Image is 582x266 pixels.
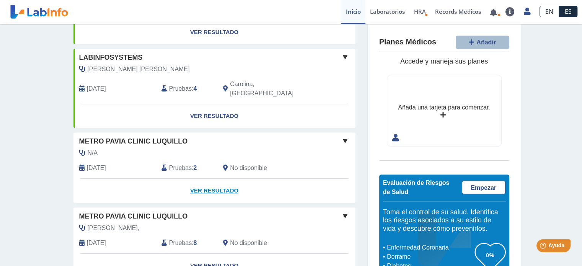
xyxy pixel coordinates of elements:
a: ES [559,6,577,17]
span: 2025-08-18 [87,163,106,173]
span: HRA [414,8,426,15]
a: Ver Resultado [73,104,355,128]
span: 2020-04-29 [87,84,106,93]
li: Derrame [385,252,475,261]
span: Carolina, PR [230,80,315,98]
h5: Toma el control de su salud. Identifica los riesgos asociados a su estilo de vida y descubre cómo... [383,208,505,233]
span: Pruebas [169,238,192,248]
a: Empezar [462,181,505,194]
a: Ver Resultado [73,20,355,44]
span: No disponible [230,238,267,248]
b: 8 [194,240,197,246]
h3: 0% [475,250,505,260]
span: Accede y maneja sus planes [400,57,488,65]
span: Metro Pavia Clinic Luquillo [79,211,188,222]
span: Añadir [476,39,496,46]
div: Añada una tarjeta para comenzar. [398,103,490,112]
div: : [156,80,217,98]
span: Evaluación de Riesgos de Salud [383,180,450,195]
span: N/A [88,149,98,158]
span: No disponible [230,163,267,173]
li: Enfermedad Coronaria [385,243,475,252]
a: EN [540,6,559,17]
b: 4 [194,85,197,92]
span: Pruebas [169,84,192,93]
div: : [156,163,217,173]
b: 2 [194,165,197,171]
span: Sanchez Cruz, Alfredo [88,65,190,74]
h4: Planes Médicos [379,38,436,47]
button: Añadir [456,36,509,49]
span: 2025-06-30 [87,238,106,248]
span: Labinfosystems [79,52,143,63]
a: Ver Resultado [73,179,355,203]
span: Empezar [471,184,496,191]
div: : [156,238,217,248]
iframe: Help widget launcher [514,236,574,258]
span: Pruebas [169,163,192,173]
span: Figueroa, [88,224,140,233]
span: Metro Pavia Clinic Luquillo [79,136,188,147]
